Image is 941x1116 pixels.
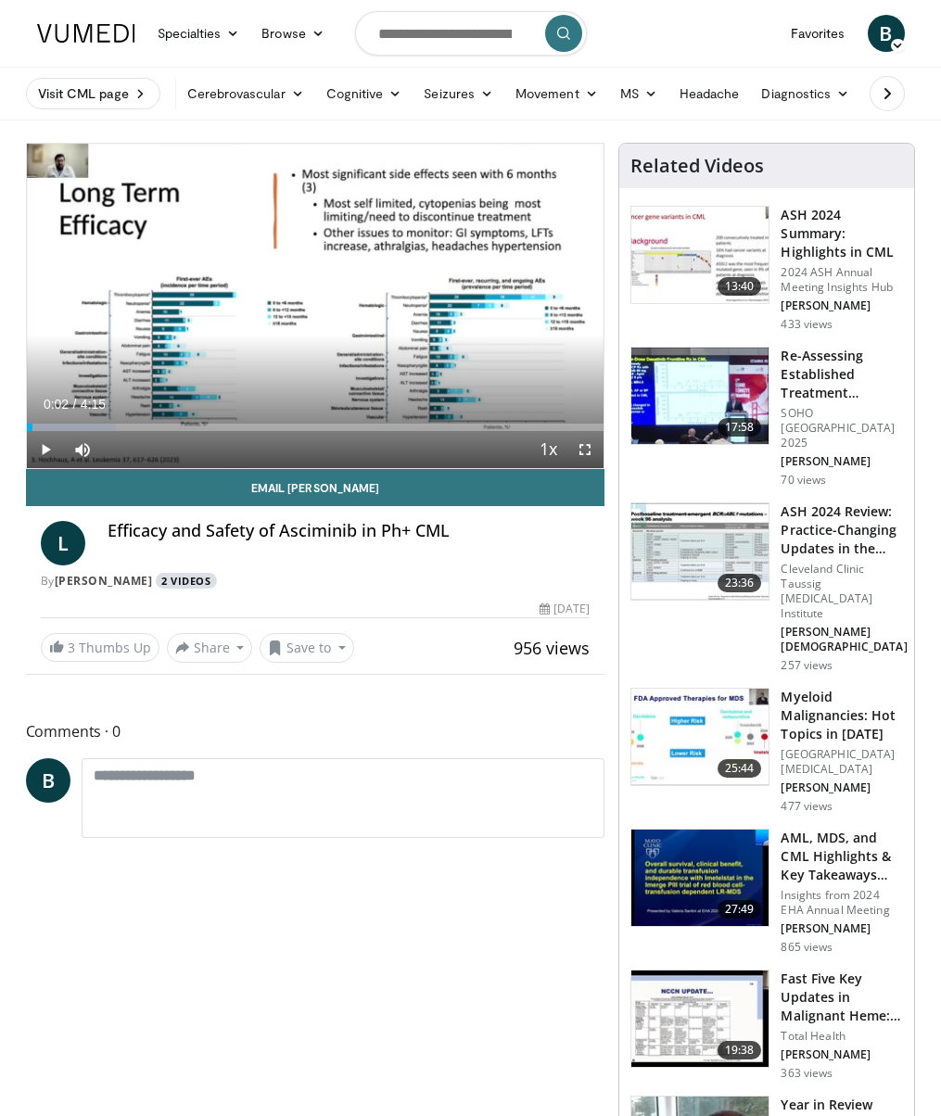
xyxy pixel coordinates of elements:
img: 8e022f8d-d4d3-4fa0-85be-d5417023d562.150x105_q85_crop-smart_upscale.jpg [631,207,769,303]
a: B [868,15,905,52]
h3: ASH 2024 Review: Practice-Changing Updates in the Management of CML [781,502,907,558]
a: L [41,521,85,565]
a: 3 Thumbs Up [41,633,159,662]
a: 23:36 ASH 2024 Review: Practice-Changing Updates in the Management of CML Cleveland Clinic Taussi... [630,502,903,673]
div: By [41,573,591,590]
span: 3 [68,639,75,656]
img: 228fd3e1-bbf7-434d-aa5f-f07ad8cbcbc8.150x105_q85_crop-smart_upscale.jpg [631,689,769,785]
p: 257 views [781,658,833,673]
span: 0:02 [44,397,69,412]
span: Comments 0 [26,719,605,743]
p: [PERSON_NAME][DEMOGRAPHIC_DATA] [781,625,907,654]
a: Favorites [780,15,857,52]
a: Headache [668,75,751,112]
a: 27:49 AML, MDS, and CML Highlights & Key Takeaways From ASCO®/EHA 2024 Insights from 2024 EHA Ann... [630,829,903,955]
a: 17:58 Re-Assessing Established Treatment Traditions in CML SOHO [GEOGRAPHIC_DATA] 2025 [PERSON_NA... [630,347,903,488]
img: VuMedi Logo [37,24,135,43]
p: [PERSON_NAME] [781,1047,903,1062]
a: Email [PERSON_NAME] [26,469,605,506]
div: [DATE] [540,601,590,617]
p: [PERSON_NAME] [781,298,903,313]
h4: Related Videos [630,155,764,177]
p: [GEOGRAPHIC_DATA][MEDICAL_DATA] [781,747,903,777]
span: 19:38 [718,1041,762,1059]
button: Share [167,633,253,663]
img: a2c27b0b-96c0-4a82-9a76-746060e9ad77.150x105_q85_crop-smart_upscale.jpg [631,830,769,926]
a: Seizures [413,75,504,112]
img: e7e0efd1-716d-4123-afa1-4a8c25747287.150x105_q85_crop-smart_upscale.jpg [631,503,769,600]
p: 2024 ASH Annual Meeting Insights Hub [781,265,903,295]
p: Total Health [781,1029,903,1044]
span: 25:44 [718,759,762,778]
a: 13:40 ASH 2024 Summary: Highlights in CML 2024 ASH Annual Meeting Insights Hub [PERSON_NAME] 433 ... [630,206,903,332]
a: MS [609,75,668,112]
a: 25:44 Myeloid Malignancies: Hot Topics in [DATE] [GEOGRAPHIC_DATA][MEDICAL_DATA] [PERSON_NAME] 47... [630,688,903,814]
a: Diagnostics [750,75,860,112]
button: Play [27,431,64,468]
a: [PERSON_NAME] [55,573,153,589]
span: 27:49 [718,900,762,919]
button: Playback Rate [529,431,566,468]
h3: AML, MDS, and CML Highlights & Key Takeaways From ASCO®/EHA 2024 [781,829,903,884]
h3: Fast Five Key Updates in Malignant Heme: Pearls From a Pharmacist [781,970,903,1025]
span: 4:15 [81,397,106,412]
span: / [73,397,77,412]
h3: Myeloid Malignancies: Hot Topics in [DATE] [781,688,903,743]
span: 17:58 [718,418,762,437]
p: 477 views [781,799,833,814]
p: 865 views [781,940,833,955]
a: Visit CML page [26,78,160,109]
button: Fullscreen [566,431,604,468]
p: SOHO [GEOGRAPHIC_DATA] 2025 [781,406,903,450]
h3: ASH 2024 Summary: Highlights in CML [781,206,903,261]
a: Cerebrovascular [176,75,315,112]
button: Mute [64,431,101,468]
a: Browse [250,15,336,52]
span: 23:36 [718,574,762,592]
h4: Efficacy and Safety of Asciminib in Ph+ CML [108,521,591,541]
a: B [26,758,70,803]
p: Insights from 2024 EHA Annual Meeting [781,888,903,918]
a: Specialties [146,15,251,52]
a: Movement [504,75,609,112]
div: Progress Bar [27,424,604,431]
a: 19:38 Fast Five Key Updates in Malignant Heme: Pearls From a Pharmacist Total Health [PERSON_NAME... [630,970,903,1081]
video-js: Video Player [27,144,604,468]
p: 363 views [781,1066,833,1081]
p: 433 views [781,317,833,332]
p: [PERSON_NAME] [781,454,903,469]
img: 816ccdb9-c0b3-4971-a528-772e8fe89218.150x105_q85_crop-smart_upscale.jpg [631,970,769,1067]
p: [PERSON_NAME] [781,921,903,936]
input: Search topics, interventions [355,11,587,56]
a: 2 Videos [156,573,217,589]
button: Save to [260,633,354,663]
p: 70 views [781,473,826,488]
img: 1f031b50-fed8-479f-954b-bb279e97da5c.150x105_q85_crop-smart_upscale.jpg [631,348,769,444]
span: 13:40 [718,277,762,296]
p: [PERSON_NAME] [781,780,903,795]
p: Cleveland Clinic Taussig [MEDICAL_DATA] Institute [781,562,907,621]
h3: Re-Assessing Established Treatment Traditions in CML [781,347,903,402]
span: 956 views [514,637,590,659]
a: Cognitive [315,75,413,112]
